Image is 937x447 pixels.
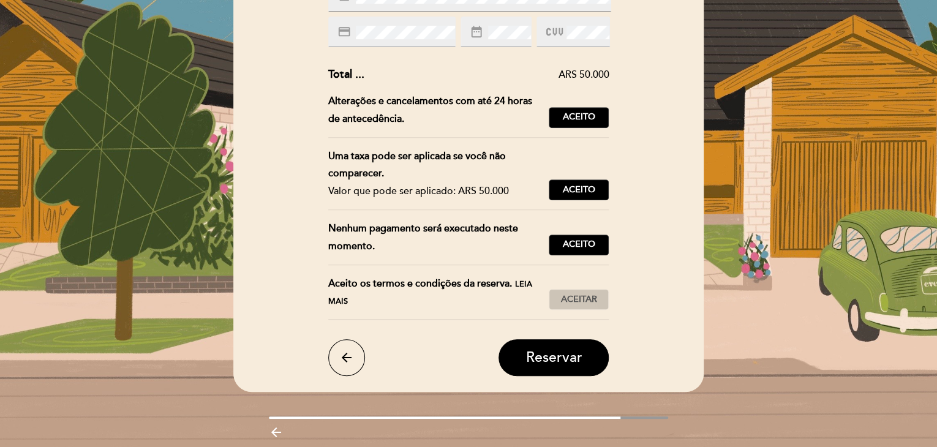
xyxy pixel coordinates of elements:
i: arrow_back [339,350,354,365]
button: Reservar [499,339,609,376]
button: Aceito [549,235,609,255]
span: Total ... [328,67,364,81]
i: arrow_backward [269,425,284,440]
span: Leia mais [328,279,532,307]
span: Aceito [563,111,595,124]
i: credit_card [337,25,351,39]
span: Reservar [525,349,582,366]
div: Alterações e cancelamentos com até 24 horas de antecedência. [328,92,549,128]
span: Aceitar [561,293,597,306]
button: Aceitar [549,289,609,310]
div: Uma taxa pode ser aplicada se você não comparecer. [328,148,540,183]
i: date_range [470,25,483,39]
span: Aceito [563,238,595,251]
button: Aceito [549,179,609,200]
span: Aceito [563,184,595,197]
div: Aceito os termos e condições da reserva. [328,275,549,310]
div: Valor que pode ser aplicado: ARS 50.000 [328,182,540,200]
button: arrow_back [328,339,365,376]
button: Aceito [549,107,609,128]
div: Nenhum pagamento será executado neste momento. [328,220,549,255]
div: ARS 50.000 [364,68,609,82]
